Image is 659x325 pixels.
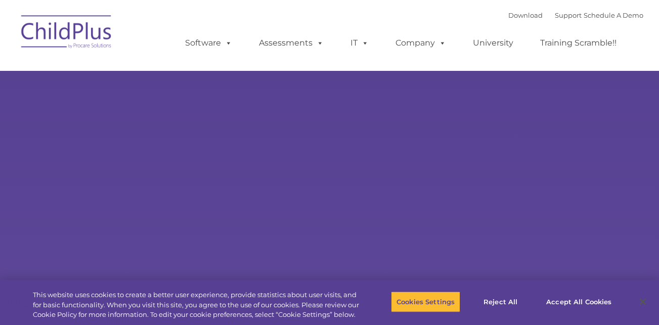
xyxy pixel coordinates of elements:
button: Accept All Cookies [541,291,617,312]
a: IT [340,33,379,53]
button: Close [632,291,654,313]
div: This website uses cookies to create a better user experience, provide statistics about user visit... [33,290,363,320]
a: Training Scramble!! [530,33,627,53]
font: | [508,11,643,19]
a: Download [508,11,543,19]
a: Support [555,11,582,19]
button: Reject All [469,291,532,312]
a: Schedule A Demo [584,11,643,19]
a: Assessments [249,33,334,53]
button: Cookies Settings [391,291,460,312]
a: University [463,33,523,53]
a: Company [385,33,456,53]
img: ChildPlus by Procare Solutions [16,8,117,59]
a: Software [175,33,242,53]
